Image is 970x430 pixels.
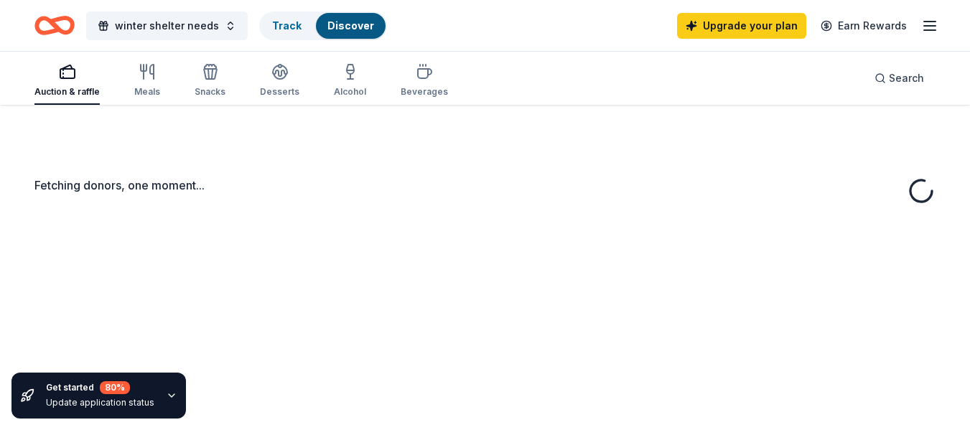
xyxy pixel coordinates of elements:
[100,381,130,394] div: 80 %
[334,57,366,105] button: Alcohol
[115,17,219,34] span: winter shelter needs
[272,19,302,32] a: Track
[195,86,225,98] div: Snacks
[195,57,225,105] button: Snacks
[34,177,936,194] div: Fetching donors, one moment...
[34,9,75,42] a: Home
[677,13,806,39] a: Upgrade your plan
[34,57,100,105] button: Auction & raffle
[134,86,160,98] div: Meals
[86,11,248,40] button: winter shelter needs
[401,57,448,105] button: Beverages
[889,70,924,87] span: Search
[134,57,160,105] button: Meals
[259,11,387,40] button: TrackDiscover
[260,57,299,105] button: Desserts
[812,13,915,39] a: Earn Rewards
[334,86,366,98] div: Alcohol
[46,397,154,408] div: Update application status
[327,19,374,32] a: Discover
[34,86,100,98] div: Auction & raffle
[863,64,936,93] button: Search
[46,381,154,394] div: Get started
[260,86,299,98] div: Desserts
[401,86,448,98] div: Beverages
